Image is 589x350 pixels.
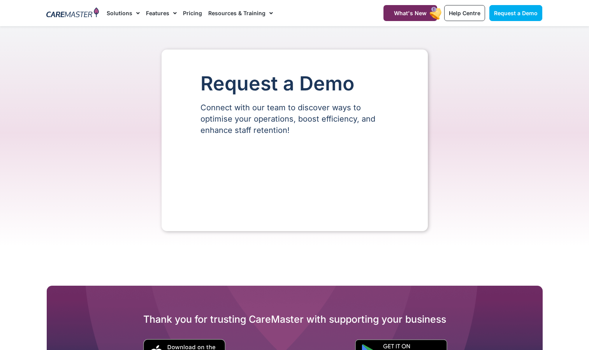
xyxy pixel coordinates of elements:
span: What's New [394,10,427,16]
a: What's New [383,5,437,21]
p: Connect with our team to discover ways to optimise your operations, boost efficiency, and enhance... [200,102,389,136]
a: Request a Demo [489,5,542,21]
iframe: Form 0 [200,149,389,208]
span: Request a Demo [494,10,538,16]
img: CareMaster Logo [46,7,99,19]
a: Help Centre [444,5,485,21]
h1: Request a Demo [200,73,389,94]
h2: Thank you for trusting CareMaster with supporting your business [47,313,543,325]
span: Help Centre [449,10,480,16]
